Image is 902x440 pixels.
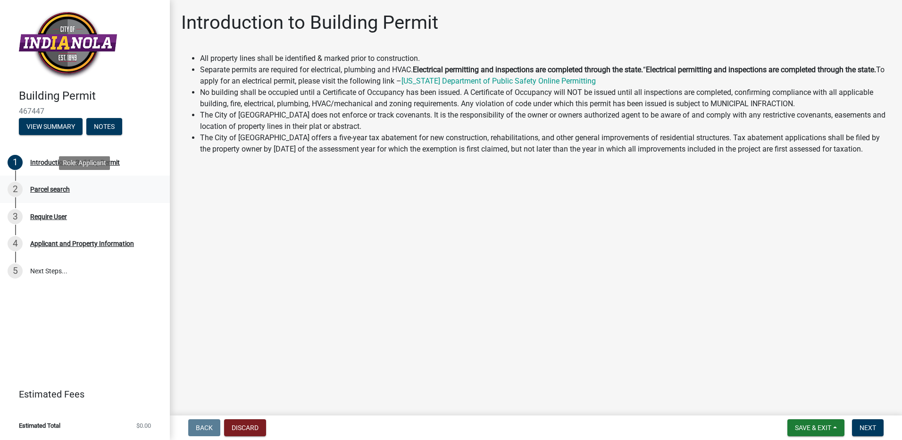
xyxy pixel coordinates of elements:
[19,107,151,116] span: 467447
[181,11,438,34] h1: Introduction to Building Permit
[852,419,884,436] button: Next
[8,155,23,170] div: 1
[8,236,23,251] div: 4
[787,419,844,436] button: Save & Exit
[860,424,876,432] span: Next
[200,53,891,64] li: All property lines shall be identified & marked prior to construction.
[188,419,220,436] button: Back
[401,76,596,85] a: [US_STATE] Department of Public Safety Online Permitting
[19,118,83,135] button: View Summary
[8,209,23,224] div: 3
[224,419,266,436] button: Discard
[196,424,213,432] span: Back
[86,123,122,131] wm-modal-confirm: Notes
[200,110,891,132] li: The City of [GEOGRAPHIC_DATA] does not enforce or track covenants. It is the responsibility of th...
[795,424,831,432] span: Save & Exit
[30,159,120,166] div: Introduction to Building Permit
[19,123,83,131] wm-modal-confirm: Summary
[200,64,891,87] li: Separate permits are required for electrical, plumbing and HVAC. “ To apply for an electrical per...
[19,89,162,103] h4: Building Permit
[136,423,151,429] span: $0.00
[413,65,643,74] strong: Electrical permitting and inspections are completed through the state.
[30,186,70,193] div: Parcel search
[86,118,122,135] button: Notes
[30,240,134,247] div: Applicant and Property Information
[200,87,891,110] li: No building shall be occupied until a Certificate of Occupancy has been issued. A Certificate of ...
[59,156,110,170] div: Role: Applicant
[646,65,876,74] strong: Electrical permitting and inspections are completed through the state.
[8,182,23,197] div: 2
[8,385,155,404] a: Estimated Fees
[30,213,67,220] div: Require User
[19,423,60,429] span: Estimated Total
[8,263,23,279] div: 5
[200,132,891,155] li: The City of [GEOGRAPHIC_DATA] offers a five-year tax abatement for new construction, rehabilitati...
[19,10,117,79] img: City of Indianola, Iowa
